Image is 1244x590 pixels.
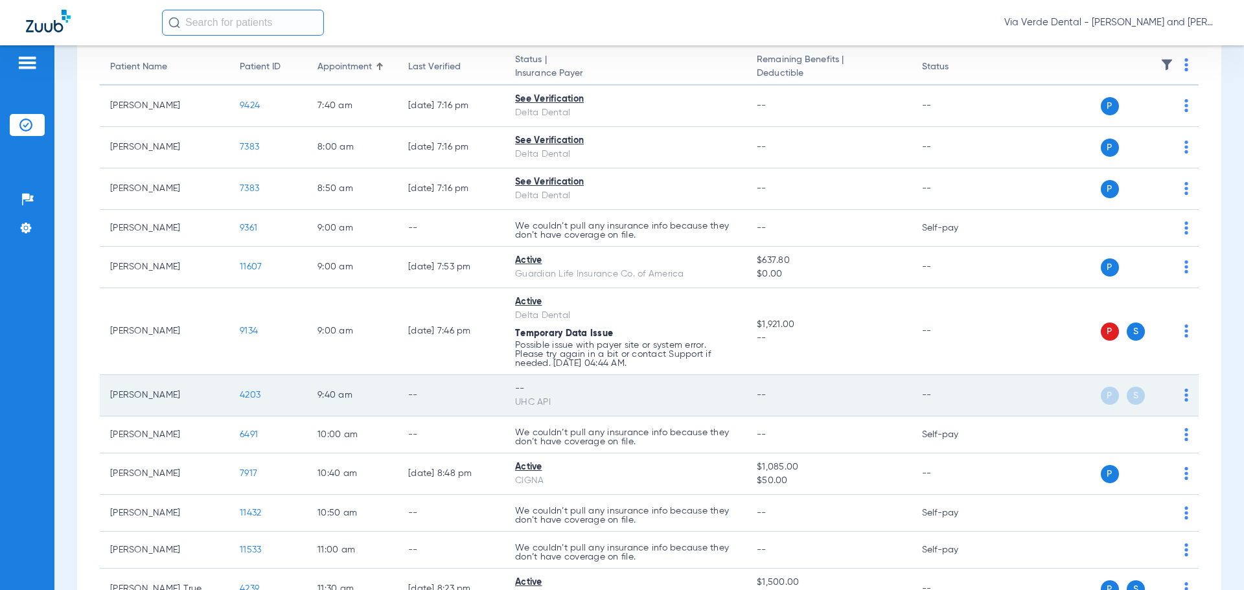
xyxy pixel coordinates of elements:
[398,127,505,168] td: [DATE] 7:16 PM
[505,49,746,85] th: Status |
[1184,182,1188,195] img: group-dot-blue.svg
[757,430,766,439] span: --
[240,223,257,233] span: 9361
[912,375,999,416] td: --
[100,168,229,210] td: [PERSON_NAME]
[26,10,71,32] img: Zuub Logo
[757,267,901,281] span: $0.00
[757,184,766,193] span: --
[398,210,505,247] td: --
[912,49,999,85] th: Status
[515,428,736,446] p: We couldn’t pull any insurance info because they don’t have coverage on file.
[912,168,999,210] td: --
[307,168,398,210] td: 8:50 AM
[307,375,398,416] td: 9:40 AM
[307,532,398,569] td: 11:00 AM
[757,223,766,233] span: --
[515,176,736,189] div: See Verification
[746,49,911,85] th: Remaining Benefits |
[240,508,261,517] span: 11432
[1184,428,1188,441] img: group-dot-blue.svg
[240,469,257,478] span: 7917
[515,93,736,106] div: See Verification
[1160,58,1173,71] img: filter.svg
[515,254,736,267] div: Active
[912,85,999,127] td: --
[100,127,229,168] td: [PERSON_NAME]
[240,545,261,554] span: 11533
[757,576,901,589] span: $1,500.00
[100,375,229,416] td: [PERSON_NAME]
[398,247,505,288] td: [DATE] 7:53 PM
[515,134,736,148] div: See Verification
[398,168,505,210] td: [DATE] 7:16 PM
[515,396,736,409] div: UHC API
[757,142,766,152] span: --
[515,382,736,396] div: --
[1184,389,1188,402] img: group-dot-blue.svg
[1101,139,1119,157] span: P
[1184,141,1188,153] img: group-dot-blue.svg
[240,101,260,110] span: 9424
[912,453,999,495] td: --
[515,506,736,525] p: We couldn’t pull any insurance info because they don’t have coverage on file.
[307,495,398,532] td: 10:50 AM
[1184,58,1188,71] img: group-dot-blue.svg
[408,60,494,74] div: Last Verified
[307,247,398,288] td: 9:00 AM
[307,288,398,375] td: 9:00 AM
[240,391,260,400] span: 4203
[1127,387,1145,405] span: S
[1101,387,1119,405] span: P
[307,127,398,168] td: 8:00 AM
[515,341,736,368] p: Possible issue with payer site or system error. Please try again in a bit or contact Support if n...
[100,85,229,127] td: [PERSON_NAME]
[757,254,901,267] span: $637.80
[398,375,505,416] td: --
[912,247,999,288] td: --
[100,453,229,495] td: [PERSON_NAME]
[912,532,999,569] td: Self-pay
[1179,528,1244,590] div: Chat Widget
[240,326,258,335] span: 9134
[1101,323,1119,341] span: P
[398,416,505,453] td: --
[1184,221,1188,234] img: group-dot-blue.svg
[757,318,901,332] span: $1,921.00
[757,67,901,80] span: Deductible
[100,416,229,453] td: [PERSON_NAME]
[110,60,167,74] div: Patient Name
[757,508,766,517] span: --
[1101,258,1119,277] span: P
[912,210,999,247] td: Self-pay
[1101,97,1119,115] span: P
[307,416,398,453] td: 10:00 AM
[757,391,766,400] span: --
[100,532,229,569] td: [PERSON_NAME]
[408,60,461,74] div: Last Verified
[757,545,766,554] span: --
[757,101,766,110] span: --
[168,17,180,28] img: Search Icon
[515,221,736,240] p: We couldn’t pull any insurance info because they don’t have coverage on file.
[100,495,229,532] td: [PERSON_NAME]
[757,474,901,488] span: $50.00
[1184,324,1188,337] img: group-dot-blue.svg
[757,332,901,345] span: --
[515,148,736,161] div: Delta Dental
[398,532,505,569] td: --
[240,184,259,193] span: 7383
[398,453,505,495] td: [DATE] 8:48 PM
[317,60,372,74] div: Appointment
[240,60,281,74] div: Patient ID
[912,416,999,453] td: Self-pay
[912,495,999,532] td: Self-pay
[515,576,736,589] div: Active
[110,60,219,74] div: Patient Name
[240,60,297,74] div: Patient ID
[1127,323,1145,341] span: S
[1101,465,1119,483] span: P
[1184,506,1188,519] img: group-dot-blue.svg
[17,55,38,71] img: hamburger-icon
[515,329,613,338] span: Temporary Data Issue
